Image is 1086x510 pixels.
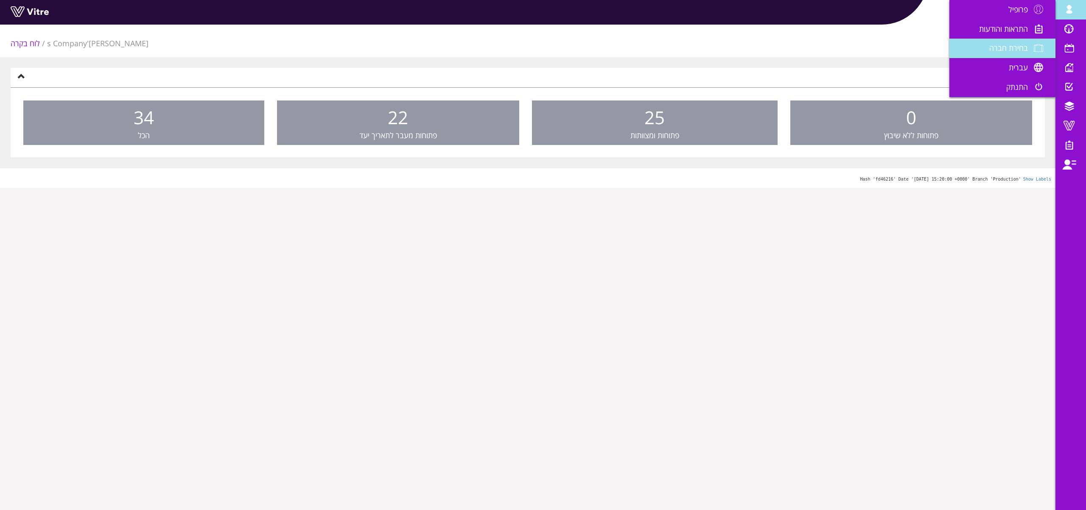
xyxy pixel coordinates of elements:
a: Show Labels [1023,177,1051,181]
a: 0 פתוחות ללא שיבוץ [790,100,1033,145]
span: התנתק [1006,82,1028,92]
span: 34 [134,105,154,129]
a: 25 פתוחות ומצוותות [532,100,778,145]
span: בחירת חברה [989,43,1028,53]
span: Hash 'fd46216' Date '[DATE] 15:20:00 +0000' Branch 'Production' [860,177,1021,181]
span: 0 [906,105,916,129]
span: פתוחות ללא שיבוץ [884,130,938,140]
a: בחירת חברה [949,39,1055,58]
span: פתוחות מעבר לתאריך יעד [359,130,437,140]
span: פרופיל [1008,4,1028,14]
a: [PERSON_NAME]'s Company [47,38,148,48]
span: התראות והודעות [979,24,1028,34]
a: 22 פתוחות מעבר לתאריך יעד [277,100,520,145]
span: 22 [388,105,408,129]
span: פתוחות ומצוותות [630,130,679,140]
span: הכל [138,130,150,140]
a: 34 הכל [23,100,264,145]
a: עברית [949,58,1055,78]
span: 25 [644,105,665,129]
a: התראות והודעות [949,20,1055,39]
span: עברית [1009,62,1028,72]
li: לוח בקרה [11,38,47,49]
a: התנתק [949,78,1055,97]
